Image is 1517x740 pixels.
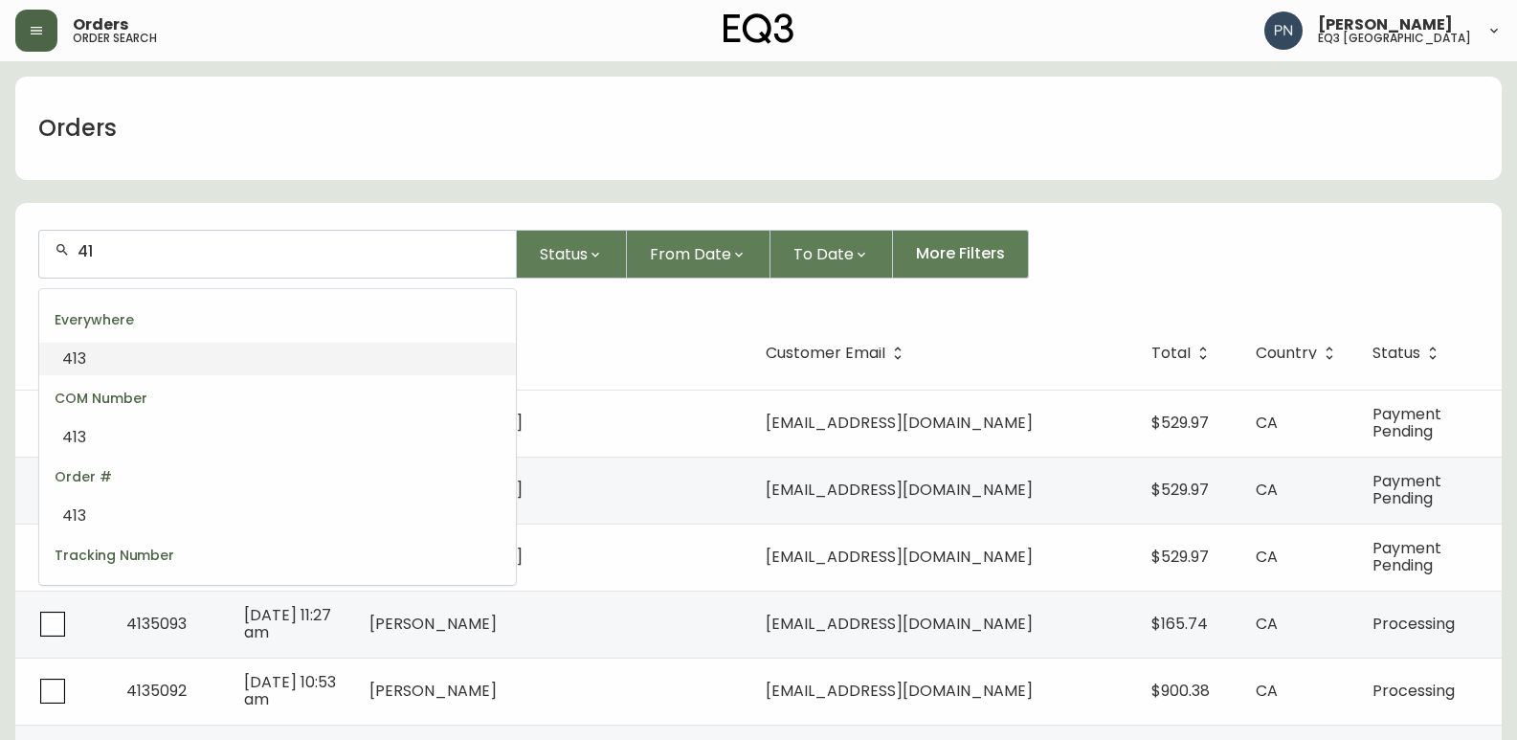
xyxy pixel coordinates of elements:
span: Status [1372,345,1445,362]
span: $529.97 [1151,546,1209,568]
button: To Date [770,230,893,279]
span: Status [540,242,588,266]
span: 4135092 [126,680,187,702]
div: Everywhere [39,297,516,343]
span: 413 [62,426,86,448]
h5: order search [73,33,157,44]
button: From Date [627,230,770,279]
span: Status [1372,348,1420,359]
div: Order # [39,454,516,500]
span: $165.74 [1151,613,1208,635]
span: [EMAIL_ADDRESS][DOMAIN_NAME] [766,613,1033,635]
span: 4135093 [126,613,187,635]
span: $529.97 [1151,412,1209,434]
span: [PERSON_NAME] [369,680,497,702]
div: Tracking Number [39,532,516,578]
span: Country [1256,345,1342,362]
span: Payment Pending [1372,470,1441,509]
span: $900.38 [1151,680,1210,702]
span: To Date [793,242,854,266]
span: CA [1256,479,1278,501]
span: 413 [62,505,86,527]
span: Payment Pending [1372,537,1441,576]
span: [EMAIL_ADDRESS][DOMAIN_NAME] [766,479,1033,501]
span: [PERSON_NAME] [369,613,497,635]
button: More Filters [893,230,1029,279]
span: From Date [650,242,731,266]
div: COM Number [39,375,516,421]
span: [EMAIL_ADDRESS][DOMAIN_NAME] [766,546,1033,568]
span: 413 [62,583,86,605]
h5: eq3 [GEOGRAPHIC_DATA] [1318,33,1471,44]
h1: Orders [38,112,117,145]
span: CA [1256,412,1278,434]
input: Search [78,242,501,260]
span: [EMAIL_ADDRESS][DOMAIN_NAME] [766,680,1033,702]
img: 496f1288aca128e282dab2021d4f4334 [1264,11,1303,50]
span: Payment Pending [1372,403,1441,442]
span: CA [1256,613,1278,635]
span: CA [1256,680,1278,702]
span: 413 [62,348,86,370]
img: logo [724,13,794,44]
span: [EMAIL_ADDRESS][DOMAIN_NAME] [766,412,1033,434]
span: [DATE] 10:53 am [244,671,336,710]
span: Country [1256,348,1317,359]
span: More Filters [916,243,1005,264]
span: Processing [1372,680,1455,702]
span: Total [1151,348,1191,359]
span: [DATE] 11:27 am [244,604,331,643]
span: [PERSON_NAME] [1318,17,1453,33]
span: Orders [73,17,128,33]
span: $529.97 [1151,479,1209,501]
span: Customer Email [766,345,910,362]
span: Customer Email [766,348,885,359]
button: Status [517,230,627,279]
span: Processing [1372,613,1455,635]
span: CA [1256,546,1278,568]
span: Total [1151,345,1216,362]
